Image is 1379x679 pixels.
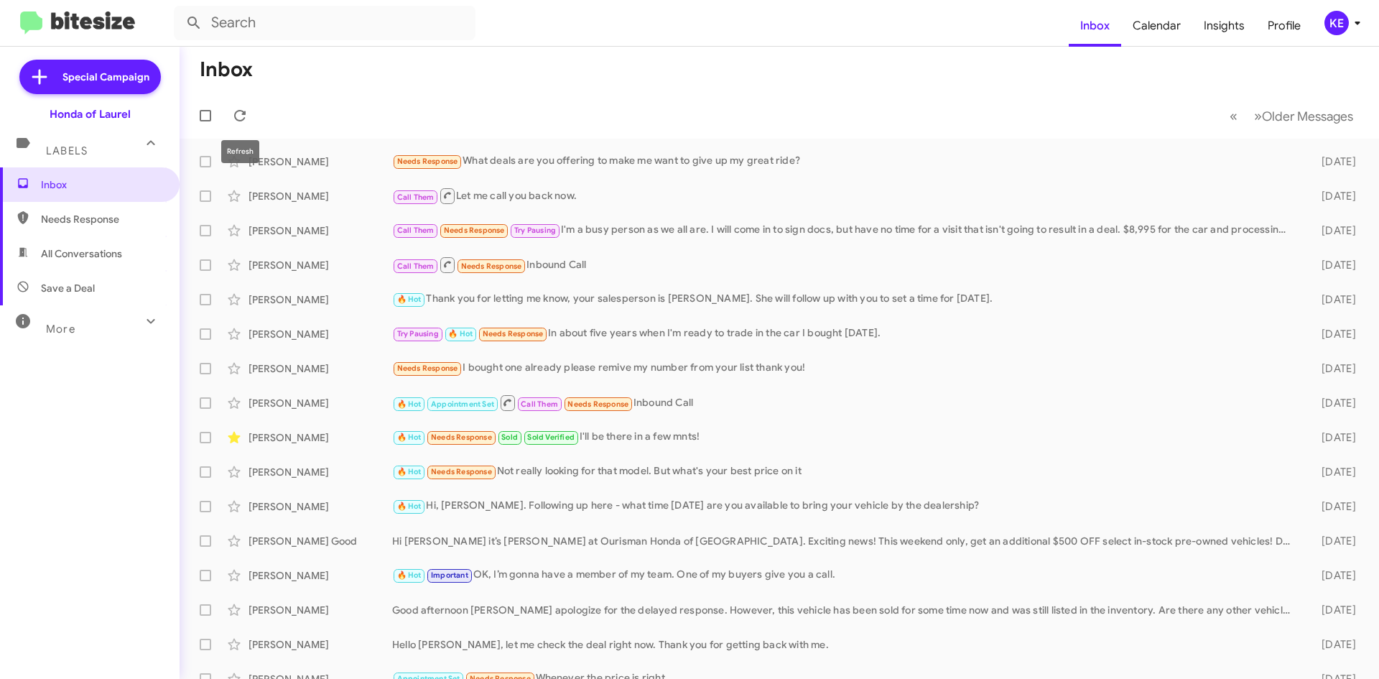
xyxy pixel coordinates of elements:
[249,258,392,272] div: [PERSON_NAME]
[431,399,494,409] span: Appointment Set
[461,262,522,271] span: Needs Response
[431,433,492,442] span: Needs Response
[483,329,544,338] span: Needs Response
[1256,5,1312,47] a: Profile
[1299,154,1368,169] div: [DATE]
[1221,101,1246,131] button: Previous
[221,140,259,163] div: Refresh
[392,463,1299,480] div: Not really looking for that model. But what's your best price on it
[41,281,95,295] span: Save a Deal
[392,291,1299,308] div: Thank you for letting me know, your salesperson is [PERSON_NAME]. She will follow up with you to ...
[514,226,556,235] span: Try Pausing
[392,567,1299,583] div: OK, I’m gonna have a member of my team. One of my buyers give you a call.
[444,226,505,235] span: Needs Response
[397,571,422,580] span: 🔥 Hot
[397,262,435,271] span: Call Them
[392,498,1299,514] div: Hi, [PERSON_NAME]. Following up here - what time [DATE] are you available to bring your vehicle b...
[1299,637,1368,652] div: [DATE]
[1262,108,1353,124] span: Older Messages
[200,58,253,81] h1: Inbox
[1299,361,1368,376] div: [DATE]
[392,360,1299,377] div: I bought one already please remive my number from your list thank you!
[249,603,392,617] div: [PERSON_NAME]
[397,467,422,476] span: 🔥 Hot
[1299,327,1368,341] div: [DATE]
[1230,107,1238,125] span: «
[1245,101,1362,131] button: Next
[249,430,392,445] div: [PERSON_NAME]
[1299,430,1368,445] div: [DATE]
[397,433,422,442] span: 🔥 Hot
[50,107,131,121] div: Honda of Laurel
[249,189,392,203] div: [PERSON_NAME]
[392,637,1299,652] div: Hello [PERSON_NAME], let me check the deal right now. Thank you for getting back with me.
[249,327,392,341] div: [PERSON_NAME]
[1312,11,1363,35] button: KE
[19,60,161,94] a: Special Campaign
[249,223,392,238] div: [PERSON_NAME]
[1299,534,1368,548] div: [DATE]
[397,226,435,235] span: Call Them
[1299,258,1368,272] div: [DATE]
[41,212,163,226] span: Needs Response
[397,295,422,304] span: 🔥 Hot
[501,433,518,442] span: Sold
[1121,5,1192,47] a: Calendar
[1299,292,1368,307] div: [DATE]
[249,637,392,652] div: [PERSON_NAME]
[174,6,475,40] input: Search
[431,571,468,580] span: Important
[397,502,422,511] span: 🔥 Hot
[249,396,392,410] div: [PERSON_NAME]
[392,187,1299,205] div: Let me call you back now.
[1324,11,1349,35] div: KE
[249,361,392,376] div: [PERSON_NAME]
[1299,223,1368,238] div: [DATE]
[567,399,628,409] span: Needs Response
[392,256,1299,274] div: Inbound Call
[1222,101,1362,131] nav: Page navigation example
[41,177,163,192] span: Inbox
[392,394,1299,412] div: Inbound Call
[249,568,392,583] div: [PERSON_NAME]
[392,325,1299,342] div: In about five years when I'm ready to trade in the car I bought [DATE].
[41,246,122,261] span: All Conversations
[1299,499,1368,514] div: [DATE]
[1299,189,1368,203] div: [DATE]
[249,534,392,548] div: [PERSON_NAME] Good
[249,465,392,479] div: [PERSON_NAME]
[448,329,473,338] span: 🔥 Hot
[46,323,75,336] span: More
[392,603,1299,617] div: Good afternoon [PERSON_NAME] apologize for the delayed response. However, this vehicle has been s...
[249,154,392,169] div: [PERSON_NAME]
[397,157,458,166] span: Needs Response
[249,499,392,514] div: [PERSON_NAME]
[392,429,1299,445] div: I'll be there in a few mnts!
[1254,107,1262,125] span: »
[46,144,88,157] span: Labels
[1299,465,1368,479] div: [DATE]
[397,329,439,338] span: Try Pausing
[527,433,575,442] span: Sold Verified
[1192,5,1256,47] a: Insights
[392,153,1299,170] div: What deals are you offering to make me want to give up my great ride?
[521,399,558,409] span: Call Them
[397,193,435,202] span: Call Them
[1299,568,1368,583] div: [DATE]
[1069,5,1121,47] a: Inbox
[1299,396,1368,410] div: [DATE]
[62,70,149,84] span: Special Campaign
[1299,603,1368,617] div: [DATE]
[392,534,1299,548] div: Hi [PERSON_NAME] it’s [PERSON_NAME] at Ourisman Honda of [GEOGRAPHIC_DATA]. Exciting news! This w...
[249,292,392,307] div: [PERSON_NAME]
[392,222,1299,239] div: I'm a busy person as we all are. I will come in to sign docs, but have no time for a visit that i...
[397,364,458,373] span: Needs Response
[397,399,422,409] span: 🔥 Hot
[431,467,492,476] span: Needs Response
